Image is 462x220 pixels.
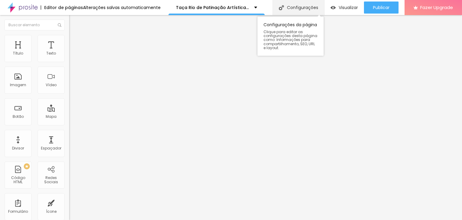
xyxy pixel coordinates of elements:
[257,17,324,56] div: Configurações da página
[176,5,250,10] p: Taça Rio de Patinação Artística 2025
[331,5,336,10] img: view-1.svg
[263,30,318,50] span: Clique para editar as configurações desta página como: Informações para compartilhamento, SEO, UR...
[46,115,57,119] div: Mapa
[8,209,28,214] div: Formulário
[13,51,23,55] div: Título
[69,15,462,220] iframe: Editor
[373,5,390,10] span: Publicar
[339,5,358,10] span: Visualizar
[39,176,63,184] div: Redes Sociais
[41,5,83,10] div: Editor de páginas
[6,176,30,184] div: Código HTML
[58,23,61,27] img: Icone
[46,209,57,214] div: Ícone
[420,5,453,10] span: Fazer Upgrade
[5,20,65,30] input: Buscar elemento
[13,115,24,119] div: Botão
[10,83,26,87] div: Imagem
[279,5,284,10] img: Icone
[41,146,61,150] div: Espaçador
[46,51,56,55] div: Texto
[325,2,364,14] button: Visualizar
[12,146,24,150] div: Divisor
[46,83,57,87] div: Vídeo
[364,2,399,14] button: Publicar
[83,5,161,10] div: Alterações salvas automaticamente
